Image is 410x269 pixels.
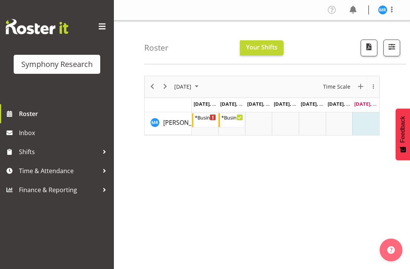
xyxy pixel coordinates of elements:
[361,40,377,56] button: Download a PDF of the roster according to the set date range.
[378,5,387,14] img: michael-robinson11856.jpg
[322,82,352,91] button: Time Scale
[274,100,308,107] span: [DATE], [DATE]
[396,108,410,160] button: Feedback - Show survey
[354,100,389,107] span: [DATE], [DATE]
[221,113,243,121] div: *Business 12~4:00pm (mixed shift start times)
[195,113,216,121] div: *Business 12~4:00pm (mixed shift start times)
[173,82,192,91] span: [DATE]
[328,100,362,107] span: [DATE], [DATE]
[19,184,99,196] span: Finance & Reporting
[19,108,110,119] span: Roster
[247,100,282,107] span: [DATE], [DATE]
[240,40,284,56] button: Your Shifts
[173,82,202,91] button: October 2025
[220,100,255,107] span: [DATE], [DATE]
[192,113,218,127] div: Michael Robinson"s event - *Business 12~4:00pm (mixed shift start times) Begin From Monday, Septe...
[21,59,93,70] div: Symphony Research
[219,113,245,127] div: Michael Robinson"s event - *Business 12~4:00pm (mixed shift start times) Begin From Tuesday, Sept...
[160,82,170,91] button: Next
[19,127,110,138] span: Inbox
[367,76,379,97] div: overflow
[194,100,228,107] span: [DATE], [DATE]
[301,100,335,107] span: [DATE], [DATE]
[6,19,68,34] img: Rosterit website logo
[246,43,278,51] span: Your Shifts
[144,43,169,52] h4: Roster
[19,165,99,177] span: Time & Attendance
[145,112,192,135] td: Michael Robinson resource
[192,112,379,135] table: Timeline Week of October 5, 2025
[19,146,99,158] span: Shifts
[387,246,395,254] img: help-xxl-2.png
[146,76,159,97] div: previous period
[383,40,400,56] button: Filter Shifts
[147,82,158,91] button: Previous
[356,82,366,91] button: New Event
[322,82,351,91] span: Time Scale
[159,76,172,97] div: next period
[144,76,380,135] div: Timeline Week of October 5, 2025
[399,116,406,143] span: Feedback
[172,76,203,97] div: October 2025
[163,118,210,127] a: [PERSON_NAME]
